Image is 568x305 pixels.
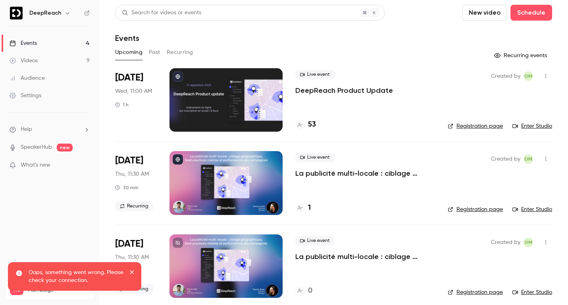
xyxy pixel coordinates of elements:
a: La publicité multi-locale : ciblage géographique, best practices médias et performance des campagnes [295,252,435,261]
span: Olivier Milcent [524,71,533,81]
iframe: Noticeable Trigger [80,162,90,169]
div: Events [10,39,37,47]
span: What's new [21,161,50,169]
a: Registration page [448,122,503,130]
a: 1 [295,203,311,213]
div: Audience [10,74,45,82]
p: Oops, something went wrong. Please check your connection. [29,269,124,284]
a: DeepReach Product Update [295,86,393,95]
img: DeepReach [10,7,23,19]
span: OM [524,71,532,81]
a: 0 [295,286,312,296]
span: Olivier Milcent [524,238,533,247]
span: Wed, 11:00 AM [115,87,152,95]
span: Olivier Milcent [524,154,533,164]
span: [DATE] [115,154,143,167]
h4: 0 [308,286,312,296]
h6: DeepReach [29,9,61,17]
div: Sep 17 Wed, 11:00 AM (Europe/Paris) [115,68,157,132]
span: Created by [491,71,520,81]
button: New video [462,5,507,21]
button: Recurring [167,46,193,59]
a: Registration page [448,288,503,296]
span: Help [21,125,32,134]
button: Schedule [510,5,552,21]
span: [DATE] [115,71,143,84]
span: Thu, 11:30 AM [115,253,149,261]
div: Search for videos or events [122,9,201,17]
div: Settings [10,92,41,100]
span: new [57,144,73,152]
div: Jan 8 Thu, 11:30 AM (Europe/Paris) [115,234,157,298]
a: Registration page [448,205,503,213]
a: Enter Studio [512,122,552,130]
span: Live event [295,236,335,246]
span: Live event [295,153,335,162]
div: Videos [10,57,38,65]
span: Recurring [115,201,153,211]
div: 1 h [115,102,129,108]
span: Created by [491,154,520,164]
button: close [129,269,135,278]
li: help-dropdown-opener [10,125,90,134]
div: 30 min [115,184,139,191]
h4: 1 [308,203,311,213]
span: OM [524,238,532,247]
span: Live event [295,70,335,79]
button: Recurring events [491,49,552,62]
a: Enter Studio [512,205,552,213]
span: OM [524,154,532,164]
span: [DATE] [115,238,143,250]
button: Upcoming [115,46,142,59]
span: Thu, 11:30 AM [115,170,149,178]
div: Nov 13 Thu, 11:30 AM (Europe/Paris) [115,151,157,215]
a: Enter Studio [512,288,552,296]
h1: Events [115,33,139,43]
button: Past [149,46,160,59]
a: La publicité multi-locale : ciblage géographique, best practices médias et performance des campagnes [295,169,435,178]
a: 53 [295,119,316,130]
span: Created by [491,238,520,247]
h4: 53 [308,119,316,130]
a: SpeakerHub [21,143,52,152]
